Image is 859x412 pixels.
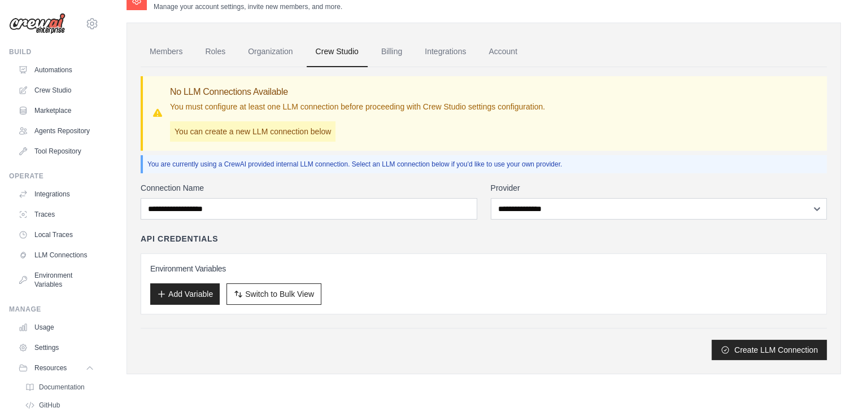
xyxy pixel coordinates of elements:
a: LLM Connections [14,246,99,264]
a: Crew Studio [14,81,99,99]
p: Manage your account settings, invite new members, and more. [154,2,342,11]
a: Crew Studio [307,37,368,67]
a: Automations [14,61,99,79]
h3: Environment Variables [150,263,817,274]
a: Agents Repository [14,122,99,140]
a: Organization [239,37,302,67]
a: Documentation [20,379,99,395]
a: Marketplace [14,102,99,120]
iframe: Chat Widget [803,358,859,412]
a: Usage [14,318,99,336]
h3: No LLM Connections Available [170,85,545,99]
p: You are currently using a CrewAI provided internal LLM connection. Select an LLM connection below... [147,160,822,169]
a: Billing [372,37,411,67]
a: Local Traces [14,226,99,244]
button: Resources [14,359,99,377]
div: Build [9,47,99,56]
a: Tool Repository [14,142,99,160]
a: Roles [196,37,234,67]
p: You can create a new LLM connection below [170,121,335,142]
button: Create LLM Connection [712,340,827,360]
label: Connection Name [141,182,477,194]
h4: API Credentials [141,233,218,244]
a: Account [479,37,526,67]
span: Documentation [39,383,85,392]
a: Integrations [14,185,99,203]
label: Provider [491,182,827,194]
p: You must configure at least one LLM connection before proceeding with Crew Studio settings config... [170,101,545,112]
button: Add Variable [150,283,220,305]
a: Traces [14,205,99,223]
div: Operate [9,172,99,181]
button: Switch to Bulk View [226,283,321,305]
img: Logo [9,13,66,34]
div: Manage [9,305,99,314]
a: Integrations [416,37,475,67]
a: Members [141,37,191,67]
span: Resources [34,363,67,372]
a: Environment Variables [14,266,99,293]
span: GitHub [39,401,60,410]
span: Switch to Bulk View [245,288,314,300]
a: Settings [14,339,99,357]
